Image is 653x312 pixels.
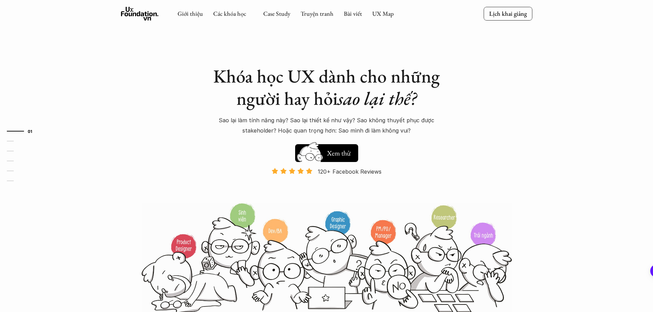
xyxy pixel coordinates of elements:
a: Lịch khai giảng [484,7,532,20]
strong: 03 [17,149,23,153]
a: 120+ Facebook Reviews [266,167,388,202]
p: Sao lại làm tính năng này? Sao lại thiết kế như vậy? Sao không thuyết phục được stakeholder? Hoặc... [207,115,447,136]
h5: Xem thử [326,148,351,158]
a: 01 [7,127,39,135]
a: UX Map [372,10,394,17]
a: Xem thử [295,141,358,162]
p: Và đang giảm dần do Facebook ra tính năng Locked Profile 😭 😭 😭 [273,180,381,201]
strong: 06 [17,178,23,183]
strong: 04 [17,159,23,163]
strong: 02 [17,139,23,143]
a: Bài viết [344,10,362,17]
a: Truyện tranh [301,10,334,17]
h1: Khóa học UX dành cho những người hay hỏi [207,65,447,110]
em: sao lại thế? [338,86,416,110]
strong: 05 [17,169,23,173]
p: 120+ Facebook Reviews [318,166,382,177]
a: Các khóa học [213,10,246,17]
p: Lịch khai giảng [489,10,527,17]
h5: Hay thôi [326,147,349,157]
a: Giới thiệu [178,10,203,17]
a: Case Study [263,10,290,17]
strong: 01 [28,129,33,134]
